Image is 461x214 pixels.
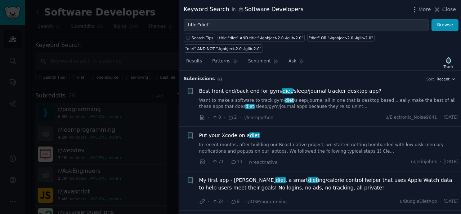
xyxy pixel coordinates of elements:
span: · [227,198,228,205]
a: title:"diet" AND title:"-lgobject-2.0 -lglib-2.0" [218,34,305,42]
span: · [227,158,228,166]
span: · [440,198,441,205]
span: Ask [288,58,296,65]
span: Submission s [184,76,215,82]
button: Search Tips [184,34,215,42]
a: "diet" OR "-lgobject-2.0 -lglib-2.0" [307,34,375,42]
span: 0 [212,114,221,121]
span: · [208,114,209,121]
span: Best front end/back end for gym/ /sleep/journal tracker desktop app? [199,87,381,95]
input: Try a keyword related to your business [184,19,429,31]
a: Results [184,56,205,70]
span: · [208,198,209,205]
span: u/Electronic_Noise9641 [385,114,437,121]
span: · [440,159,441,165]
span: diet [282,88,293,94]
span: u/BudgieDietApp [400,198,437,205]
a: Sentiment [246,56,281,70]
span: My first app - [PERSON_NAME] , a smart ing/calorie control helper that uses Apple Watch data to h... [199,176,459,192]
a: Put your Xcode on adiet [199,132,260,139]
a: Patterns [210,56,240,70]
div: "diet" OR "-lgobject-2.0 -lglib-2.0" [309,35,373,40]
span: in [232,6,236,13]
span: Put your Xcode on a [199,132,260,139]
span: · [242,198,243,205]
a: Want to make a software to track gym/diet/sleep/journal all in one that is desktop based ...eally... [199,97,459,110]
span: Close [442,6,456,13]
span: r/learnpython [243,115,273,120]
button: Track [441,55,456,70]
button: More [411,6,431,13]
span: Search Tips [192,35,214,40]
span: 61 [218,77,223,81]
div: Sort [426,77,434,82]
span: Patterns [212,58,230,65]
button: Browse [431,19,458,31]
button: Recent [437,77,456,82]
a: My first app - [PERSON_NAME]diet, a smartdieting/calorie control helper that uses Apple Watch dat... [199,176,459,192]
span: 24 [212,198,224,205]
div: Track [444,64,453,69]
span: r/iOSProgramming [246,199,287,204]
button: Close [433,6,456,13]
span: u/jerinjohnk [411,159,437,165]
span: diet [285,98,294,103]
div: Keyword Search Software Developers [184,5,304,14]
span: Sentiment [248,58,271,65]
span: diet [308,177,318,183]
span: [DATE] [444,159,458,165]
span: 9 [230,198,240,205]
span: More [419,6,431,13]
span: diet [249,132,260,138]
a: Best front end/back end for gym/diet/sleep/journal tracker desktop app? [199,87,381,95]
span: r/reactnative [249,160,278,165]
span: · [245,158,246,166]
span: Results [186,58,202,65]
a: "diet" AND NOT "-lgobject-2.0 -lglib-2.0" [184,44,263,53]
span: 71 [212,159,224,165]
span: diet [245,104,255,109]
span: diet [275,177,286,183]
div: "diet" AND NOT "-lgobject-2.0 -lglib-2.0" [185,46,261,51]
div: title:"diet" AND title:"-lgobject-2.0 -lglib-2.0" [219,35,303,40]
span: · [240,114,241,121]
span: · [208,158,209,166]
span: [DATE] [444,114,458,121]
a: In recent months, after building our React native project, we started getting bombarded with low ... [199,142,459,154]
span: Recent [437,77,449,82]
a: Ask [286,56,306,70]
span: · [224,114,225,121]
span: [DATE] [444,198,458,205]
span: 2 [228,114,237,121]
span: · [440,114,441,121]
span: 13 [230,159,242,165]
